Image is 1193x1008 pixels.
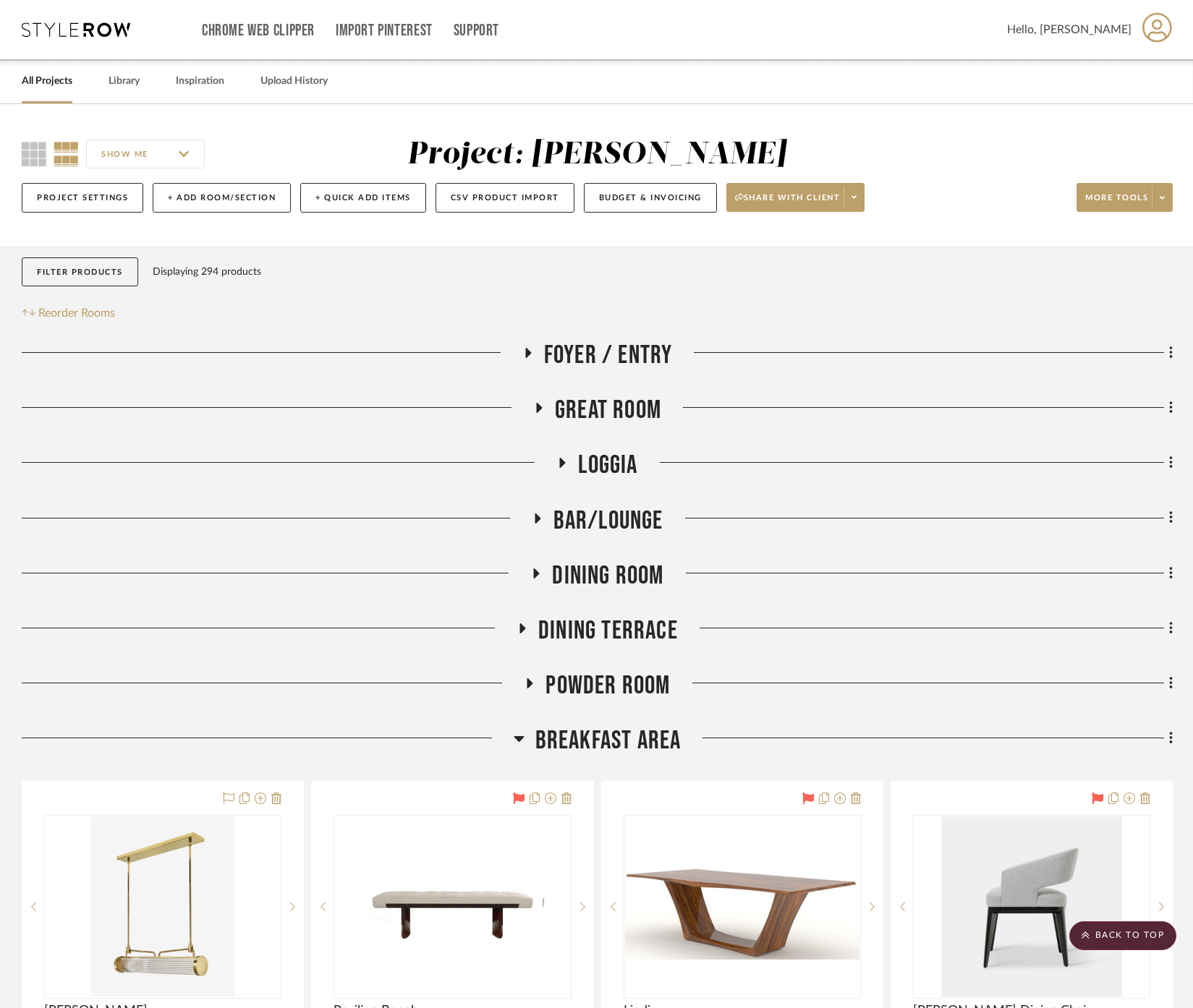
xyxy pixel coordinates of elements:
[552,560,663,591] span: Dining Room
[735,192,841,214] span: Share with client
[109,72,140,91] a: Library
[578,450,637,481] span: Loggia
[535,725,682,756] span: Breakfast Area
[407,140,786,170] div: Project: [PERSON_NAME]
[260,72,328,91] a: Upload History
[22,183,143,213] button: Project Settings
[625,853,859,960] img: Lindi
[584,183,717,213] button: Budget & Invoicing
[1069,921,1176,950] scroll-to-top-button: BACK TO TOP
[553,505,663,537] span: Bar/Lounge
[1007,21,1132,38] span: Hello, [PERSON_NAME]
[436,183,574,213] button: CSV Product Import
[38,304,115,322] span: Reorder Rooms
[22,72,72,91] a: All Projects
[153,257,261,286] div: Displaying 294 products
[538,615,678,646] span: Dining Terrace
[22,304,115,322] button: Reorder Rooms
[91,816,235,997] img: Winston
[336,25,433,37] a: Import Pinterest
[300,183,426,213] button: + Quick Add Items
[1085,192,1148,214] span: More tools
[544,340,673,371] span: Foyer / Entry
[1077,183,1173,212] button: More tools
[624,816,860,998] div: 0
[362,816,543,997] img: Pavilion Bench
[202,25,315,37] a: Chrome Web Clipper
[941,816,1122,997] img: Minerva Dining Chair
[454,25,499,37] a: Support
[545,670,670,701] span: Powder Room
[153,183,291,213] button: + Add Room/Section
[726,183,865,212] button: Share with client
[176,72,224,91] a: Inspiration
[22,257,138,287] button: Filter Products
[555,395,661,426] span: Great Room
